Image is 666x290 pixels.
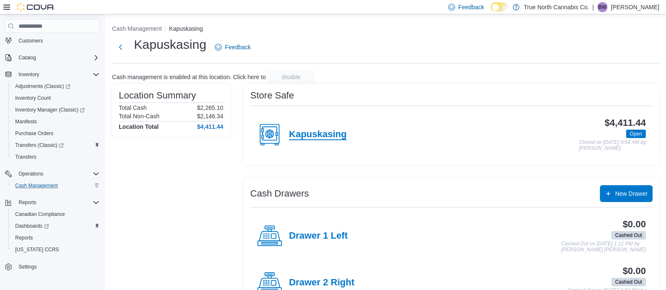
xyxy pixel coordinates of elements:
[611,2,659,12] p: [PERSON_NAME]
[12,105,88,115] a: Inventory Manager (Classic)
[112,25,162,32] button: Cash Management
[12,221,52,231] a: Dashboards
[12,140,67,150] a: Transfers (Classic)
[8,244,103,255] button: [US_STATE] CCRS
[2,197,103,208] button: Reports
[19,54,36,61] span: Catalog
[12,245,99,255] span: Washington CCRS
[12,245,62,255] a: [US_STATE] CCRS
[12,181,99,191] span: Cash Management
[197,113,223,120] p: $2,146.34
[15,83,70,90] span: Adjustments (Classic)
[19,71,39,78] span: Inventory
[119,104,147,111] h6: Total Cash
[12,93,54,103] a: Inventory Count
[12,152,99,162] span: Transfers
[119,90,196,101] h3: Location Summary
[197,104,223,111] p: $2,265.10
[491,3,508,11] input: Dark Mode
[597,2,607,12] div: Blaze Willett
[15,142,64,149] span: Transfers (Classic)
[289,231,348,242] h4: Drawer 1 Left
[12,117,40,127] a: Manifests
[15,234,33,241] span: Reports
[8,116,103,128] button: Manifests
[8,232,103,244] button: Reports
[615,231,642,239] span: Cashed Out
[8,208,103,220] button: Canadian Compliance
[15,261,99,272] span: Settings
[15,182,58,189] span: Cash Management
[15,53,99,63] span: Catalog
[12,221,99,231] span: Dashboards
[15,36,46,46] a: Customers
[2,69,103,80] button: Inventory
[134,36,206,53] h1: Kapuskasing
[15,197,99,208] span: Reports
[8,220,103,232] a: Dashboards
[15,211,65,218] span: Canadian Compliance
[112,24,659,35] nav: An example of EuiBreadcrumbs
[112,74,266,80] p: Cash management is enabled at this location. Click here to
[15,95,51,101] span: Inventory Count
[604,118,646,128] h3: $4,411.44
[2,168,103,180] button: Operations
[598,2,606,12] span: BW
[112,39,129,56] button: Next
[250,189,309,199] h3: Cash Drawers
[15,69,43,80] button: Inventory
[119,113,160,120] h6: Total Non-Cash
[8,128,103,139] button: Purchase Orders
[282,73,300,81] span: disable
[8,104,103,116] a: Inventory Manager (Classic)
[19,37,43,44] span: Customers
[630,130,642,138] span: Open
[19,170,43,177] span: Operations
[15,223,49,229] span: Dashboards
[2,35,103,47] button: Customers
[12,233,36,243] a: Reports
[19,263,37,270] span: Settings
[12,105,99,115] span: Inventory Manager (Classic)
[626,130,646,138] span: Open
[15,246,59,253] span: [US_STATE] CCRS
[15,106,85,113] span: Inventory Manager (Classic)
[225,43,251,51] span: Feedback
[592,2,594,12] p: |
[2,52,103,64] button: Catalog
[197,123,223,130] h4: $4,411.44
[267,70,315,84] button: disable
[12,81,74,91] a: Adjustments (Classic)
[211,39,254,56] a: Feedback
[12,117,99,127] span: Manifests
[12,152,40,162] a: Transfers
[119,123,159,130] h4: Location Total
[8,180,103,192] button: Cash Management
[12,93,99,103] span: Inventory Count
[8,151,103,163] button: Transfers
[17,3,55,11] img: Cova
[289,129,347,140] h4: Kapuskasing
[458,3,484,11] span: Feedback
[15,169,99,179] span: Operations
[524,2,589,12] p: True North Cannabis Co.
[15,118,37,125] span: Manifests
[561,241,646,253] p: Cashed Out on [DATE] 1:12 PM by [PERSON_NAME] [PERSON_NAME]
[289,277,354,288] h4: Drawer 2 Right
[12,140,99,150] span: Transfers (Classic)
[15,262,40,272] a: Settings
[169,25,203,32] button: Kapuskasing
[8,92,103,104] button: Inventory Count
[15,35,99,46] span: Customers
[615,278,642,286] span: Cashed Out
[8,80,103,92] a: Adjustments (Classic)
[600,185,653,202] button: New Drawer
[12,128,57,138] a: Purchase Orders
[15,197,40,208] button: Reports
[19,199,36,206] span: Reports
[12,209,68,219] a: Canadian Compliance
[611,231,646,239] span: Cashed Out
[611,278,646,286] span: Cashed Out
[623,219,646,229] h3: $0.00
